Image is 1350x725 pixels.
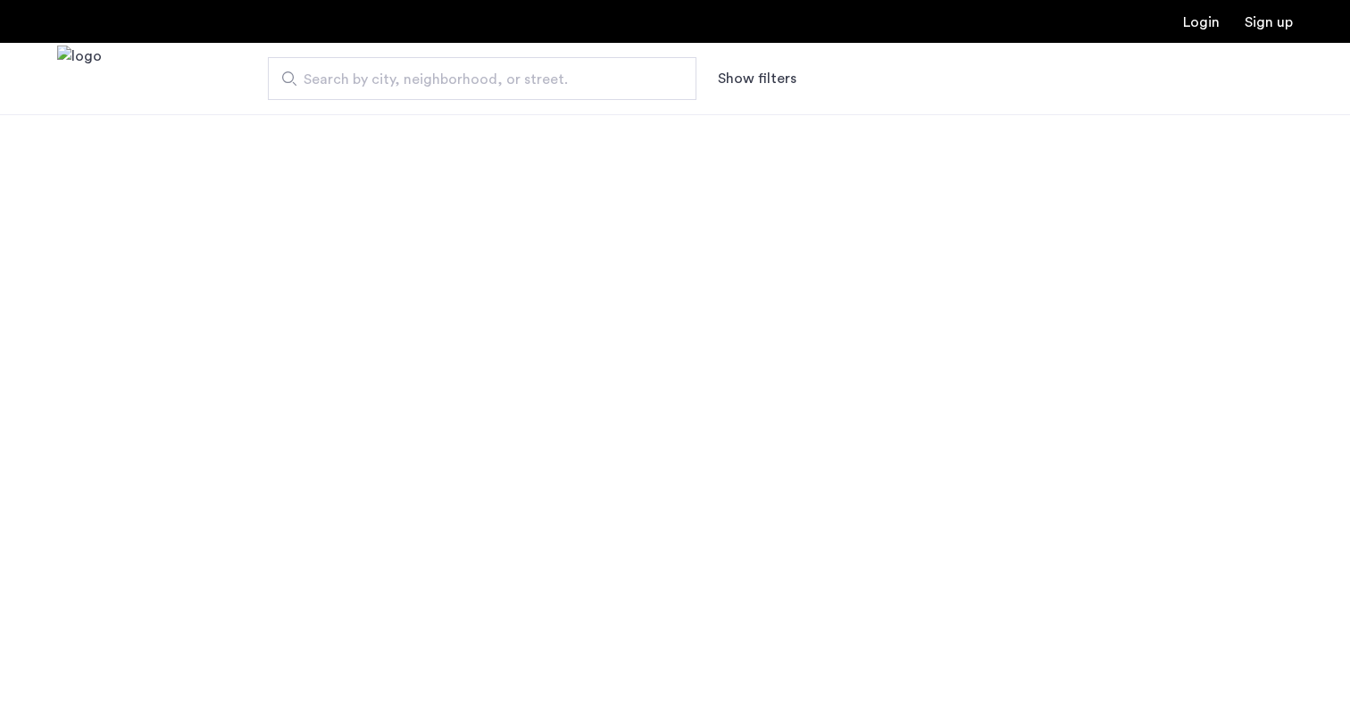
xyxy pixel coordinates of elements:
span: Search by city, neighborhood, or street. [304,69,646,90]
a: Registration [1245,15,1293,29]
a: Cazamio Logo [57,46,102,112]
img: logo [57,46,102,112]
a: Login [1183,15,1220,29]
input: Apartment Search [268,57,696,100]
button: Show or hide filters [718,68,796,89]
